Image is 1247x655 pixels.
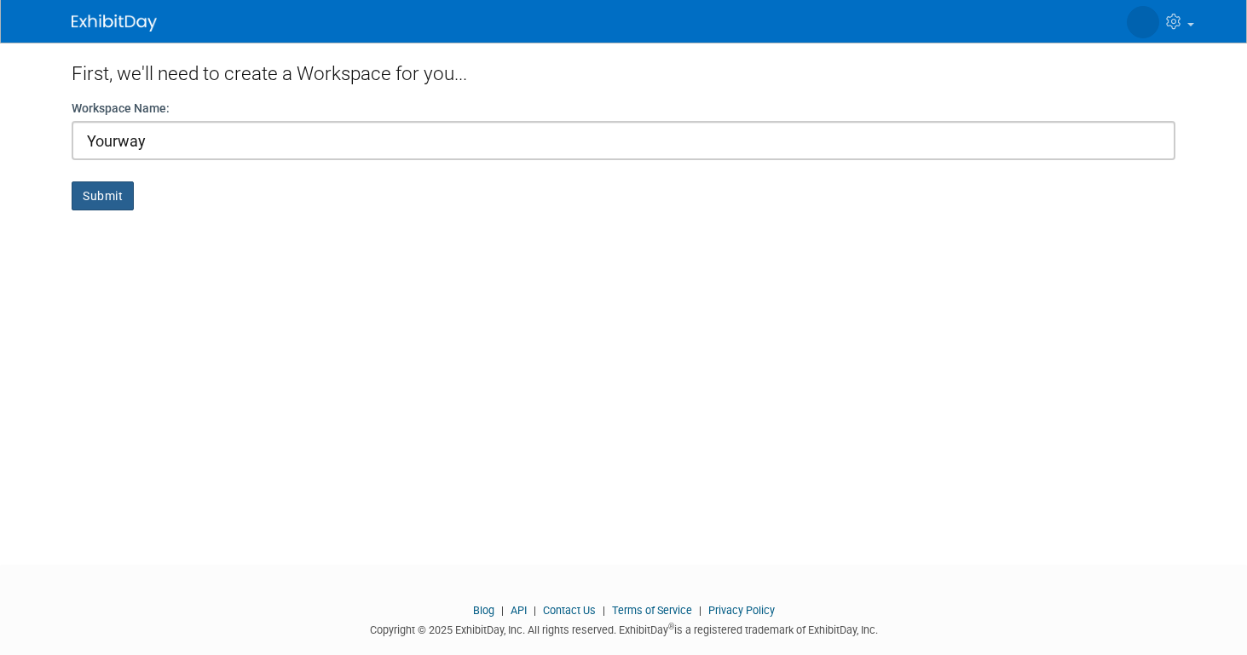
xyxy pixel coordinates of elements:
[529,604,540,617] span: |
[668,622,674,631] sup: ®
[1127,6,1159,38] img: Stephanie Spiritoso
[72,181,134,210] button: Submit
[708,604,775,617] a: Privacy Policy
[511,604,527,617] a: API
[695,604,706,617] span: |
[72,14,157,32] img: ExhibitDay
[543,604,596,617] a: Contact Us
[72,43,1175,100] div: First, we'll need to create a Workspace for you...
[598,604,609,617] span: |
[473,604,494,617] a: Blog
[612,604,692,617] a: Terms of Service
[72,121,1175,160] input: Name of your organization
[72,100,170,117] label: Workspace Name:
[497,604,508,617] span: |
